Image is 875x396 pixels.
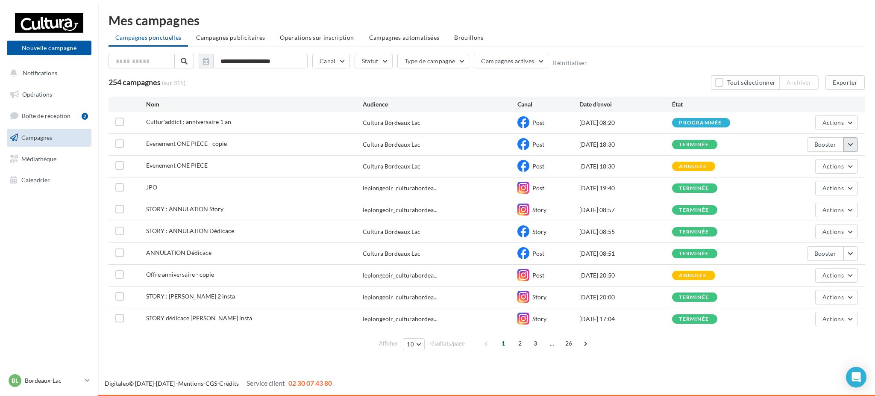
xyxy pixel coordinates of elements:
[82,113,88,120] div: 2
[846,367,866,387] div: Open Intercom Messenger
[146,100,363,109] div: Nom
[109,77,161,87] span: 254 campagnes
[146,162,208,169] span: Evenement ONE PIECE
[105,380,332,387] span: © [DATE]-[DATE] - - -
[474,54,548,68] button: Campagnes actives
[363,100,517,109] div: Audience
[219,380,239,387] a: Crédits
[12,376,18,385] span: BL
[146,249,211,256] span: ANNULATION Dédicace
[822,119,844,126] span: Actions
[5,64,90,82] button: Notifications
[397,54,470,68] button: Type de campagne
[280,34,354,41] span: Operations sur inscription
[822,293,844,301] span: Actions
[312,54,350,68] button: Canal
[206,380,217,387] a: CGS
[363,315,437,323] span: leplongeoir_culturabordea...
[532,141,544,148] span: Post
[579,100,672,109] div: Date d'envoi
[146,205,223,213] span: STORY : ANNULATION Story
[532,228,546,235] span: Story
[7,372,91,389] a: BL Bordeaux-Lac
[815,225,858,239] button: Actions
[815,290,858,304] button: Actions
[679,120,722,126] div: programmée
[146,314,252,322] span: STORY dédicace Claire McGowan insta
[23,69,57,77] span: Notifications
[146,183,157,191] span: JPO
[5,171,93,189] a: Calendrier
[363,249,420,258] div: Cultura Bordeaux Lac
[5,150,93,168] a: Médiathèque
[822,272,844,279] span: Actions
[532,119,544,126] span: Post
[679,229,709,235] div: terminée
[679,186,709,191] div: terminée
[363,293,437,301] span: leplongeoir_culturabordea...
[679,164,706,169] div: annulée
[146,227,234,234] span: STORY : ANNULATION Dédicace
[178,380,203,387] a: Mentions
[146,293,235,300] span: STORY : claire mcgowan 2 insta
[369,34,440,41] span: Campagnes automatisées
[679,251,709,257] div: terminée
[5,129,93,147] a: Campagnes
[579,271,672,280] div: [DATE] 20:50
[105,380,129,387] a: Digitaleo
[679,142,709,148] div: terminée
[532,163,544,170] span: Post
[579,293,672,301] div: [DATE] 20:00
[513,337,527,350] span: 2
[496,337,510,350] span: 1
[815,312,858,326] button: Actions
[146,140,227,147] span: Evenement ONE PIECE - copie
[22,91,52,98] span: Opérations
[196,34,265,41] span: Campagnes publicitaires
[363,184,437,192] span: leplongeoir_culturabordea...
[517,100,579,109] div: Canal
[146,271,214,278] span: Offre anniversaire - copie
[579,315,672,323] div: [DATE] 17:04
[579,184,672,192] div: [DATE] 19:40
[579,206,672,214] div: [DATE] 08:57
[822,206,844,213] span: Actions
[807,137,843,152] button: Booster
[579,162,672,171] div: [DATE] 18:30
[403,338,425,350] button: 10
[815,181,858,195] button: Actions
[679,316,709,322] div: terminée
[815,268,858,283] button: Actions
[679,207,709,213] div: terminée
[162,79,185,87] span: (sur 315)
[25,376,82,385] p: Bordeaux-Lac
[672,100,765,109] div: État
[21,176,50,183] span: Calendrier
[532,315,546,322] span: Story
[288,379,332,387] span: 02 30 07 43 80
[21,155,56,162] span: Médiathèque
[379,340,398,348] span: Afficher
[363,206,437,214] span: leplongeoir_culturabordea...
[529,337,542,350] span: 3
[815,159,858,174] button: Actions
[679,273,706,278] div: annulée
[429,340,465,348] span: résultats/page
[532,250,544,257] span: Post
[109,14,865,27] div: Mes campagnes
[5,106,93,125] a: Boîte de réception2
[355,54,393,68] button: Statut
[825,75,865,90] button: Exporter
[807,246,843,261] button: Booster
[579,118,672,127] div: [DATE] 08:20
[22,112,70,119] span: Boîte de réception
[579,249,672,258] div: [DATE] 08:51
[579,140,672,149] div: [DATE] 18:30
[363,140,420,149] div: Cultura Bordeaux Lac
[553,59,587,66] button: Réinitialiser
[407,341,414,348] span: 10
[481,57,534,65] span: Campagnes actives
[7,41,91,55] button: Nouvelle campagne
[822,228,844,235] span: Actions
[562,337,576,350] span: 26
